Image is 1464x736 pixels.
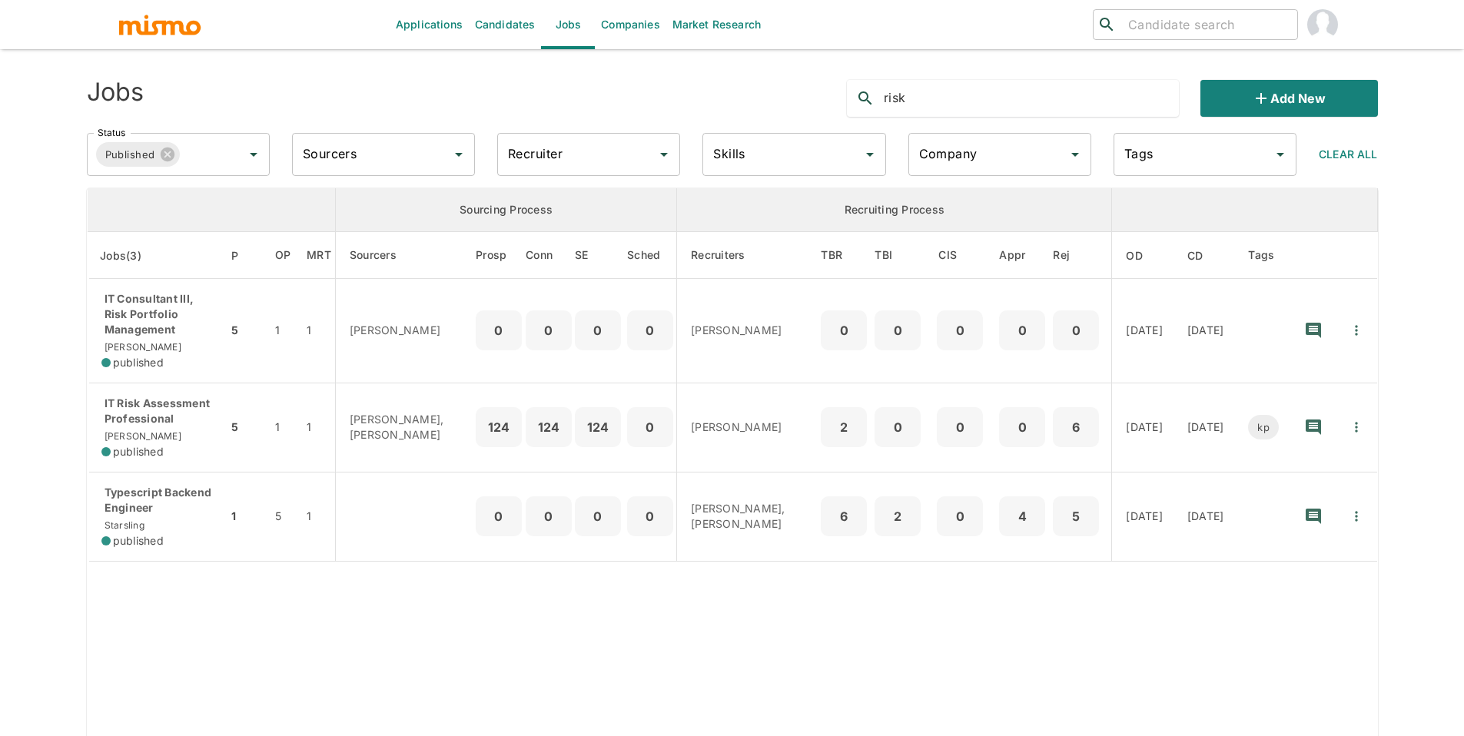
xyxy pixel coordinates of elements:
[113,444,164,459] span: published
[1126,247,1163,265] span: OD
[1200,80,1377,117] button: Add new
[581,320,615,341] p: 0
[827,506,861,527] p: 6
[1112,232,1175,279] th: Onboarding Date
[263,383,304,472] td: 1
[1307,9,1338,40] img: Paola Pacheco
[1064,144,1086,165] button: Open
[1049,232,1112,279] th: Rejected
[1175,232,1237,279] th: Created At
[532,506,566,527] p: 0
[827,416,861,438] p: 2
[526,232,572,279] th: Connections
[624,232,677,279] th: Sched
[881,320,915,341] p: 0
[113,533,164,549] span: published
[101,291,216,337] p: IT Consultant III, Risk Portfolio Management
[113,355,164,370] span: published
[532,320,566,341] p: 0
[581,416,615,438] p: 124
[101,396,216,426] p: IT Risk Assessment Professional
[303,383,335,472] td: 1
[263,472,304,561] td: 5
[482,506,516,527] p: 0
[943,416,977,438] p: 0
[1236,232,1291,279] th: Tags
[691,323,805,338] p: [PERSON_NAME]
[884,86,1179,111] input: Search
[847,80,884,117] button: search
[1295,498,1332,535] button: recent-notes
[677,188,1112,232] th: Recruiting Process
[881,416,915,438] p: 0
[227,472,262,561] td: 1
[633,320,667,341] p: 0
[925,232,995,279] th: Client Interview Scheduled
[995,232,1049,279] th: Approved
[1005,416,1039,438] p: 0
[532,416,566,438] p: 124
[572,232,624,279] th: Sent Emails
[1112,472,1175,561] td: [DATE]
[1295,409,1332,446] button: recent-notes
[871,232,925,279] th: To Be Interviewed
[1319,148,1377,161] span: Clear All
[1059,416,1093,438] p: 6
[633,416,667,438] p: 0
[1175,383,1237,472] td: [DATE]
[100,247,161,265] span: Jobs(3)
[350,412,463,443] p: [PERSON_NAME], [PERSON_NAME]
[118,13,202,36] img: logo
[677,232,818,279] th: Recruiters
[87,77,144,108] h4: Jobs
[1295,312,1332,349] button: recent-notes
[1270,144,1291,165] button: Open
[101,519,144,531] span: Starsling
[227,383,262,472] td: 5
[1112,383,1175,472] td: [DATE]
[101,341,181,353] span: [PERSON_NAME]
[633,506,667,527] p: 0
[943,320,977,341] p: 0
[227,232,262,279] th: Priority
[227,279,262,383] td: 5
[943,506,977,527] p: 0
[482,320,516,341] p: 0
[1122,14,1291,35] input: Candidate search
[448,144,470,165] button: Open
[1059,320,1093,341] p: 0
[1175,472,1237,561] td: [DATE]
[101,430,181,442] span: [PERSON_NAME]
[303,279,335,383] td: 1
[263,279,304,383] td: 1
[1112,279,1175,383] td: [DATE]
[263,232,304,279] th: Open Positions
[859,144,881,165] button: Open
[101,485,216,516] p: Typescript Backend Engineer
[335,232,476,279] th: Sourcers
[476,232,526,279] th: Prospects
[1175,279,1237,383] td: [DATE]
[1248,420,1279,435] span: kp
[817,232,871,279] th: To Be Reviewed
[1340,410,1373,444] button: Quick Actions
[98,126,125,139] label: Status
[96,146,164,164] span: Published
[691,501,805,532] p: [PERSON_NAME], [PERSON_NAME]
[243,144,264,165] button: Open
[691,419,805,435] p: [PERSON_NAME]
[653,144,675,165] button: Open
[231,247,258,265] span: P
[482,416,516,438] p: 124
[581,506,615,527] p: 0
[350,323,463,338] p: [PERSON_NAME]
[1005,506,1039,527] p: 4
[1005,320,1039,341] p: 0
[335,188,676,232] th: Sourcing Process
[303,472,335,561] td: 1
[1340,313,1373,347] button: Quick Actions
[1059,506,1093,527] p: 5
[1340,499,1373,533] button: Quick Actions
[303,232,335,279] th: Market Research Total
[1187,247,1223,265] span: CD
